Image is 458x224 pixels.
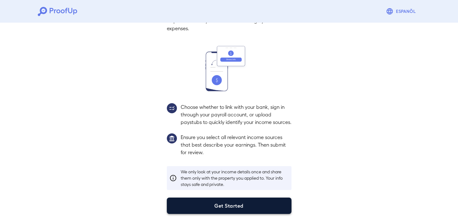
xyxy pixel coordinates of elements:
button: Get Started [167,198,291,214]
img: group1.svg [167,133,177,143]
img: group2.svg [167,103,177,113]
img: transfer_money.svg [206,46,253,91]
button: Espanõl [383,5,420,18]
p: Choose whether to link with your bank, sign in through your payroll account, or upload paystubs t... [181,103,291,126]
p: Ensure you select all relevant income sources that best describe your earnings. Then submit for r... [181,133,291,156]
p: We only look at your income details once and share them only with the property you applied to. Yo... [181,169,289,188]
